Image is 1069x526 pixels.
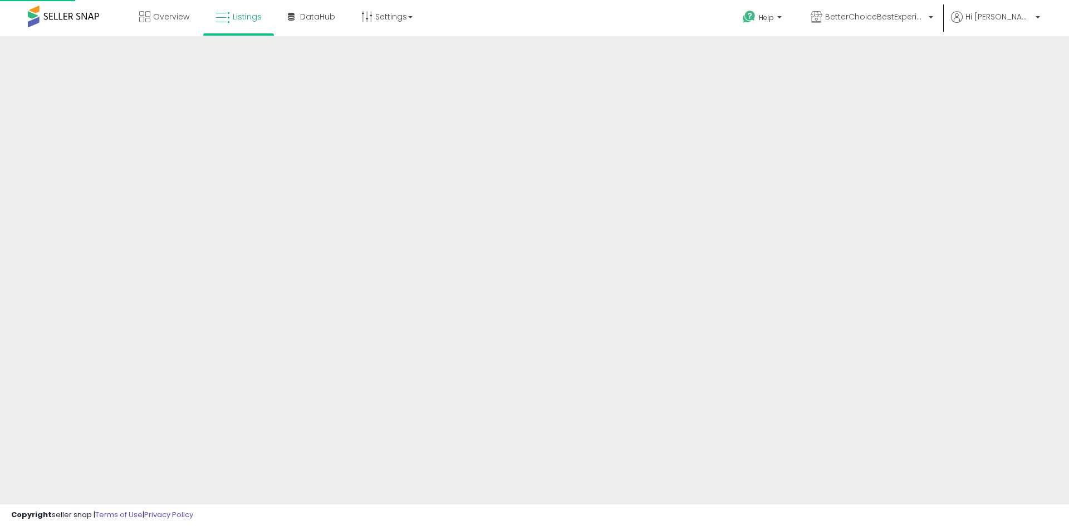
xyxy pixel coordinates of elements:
[300,11,335,22] span: DataHub
[759,13,774,22] span: Help
[951,11,1040,36] a: Hi [PERSON_NAME]
[825,11,925,22] span: BetterChoiceBestExperience
[153,11,189,22] span: Overview
[965,11,1032,22] span: Hi [PERSON_NAME]
[742,10,756,24] i: Get Help
[734,2,793,36] a: Help
[233,11,262,22] span: Listings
